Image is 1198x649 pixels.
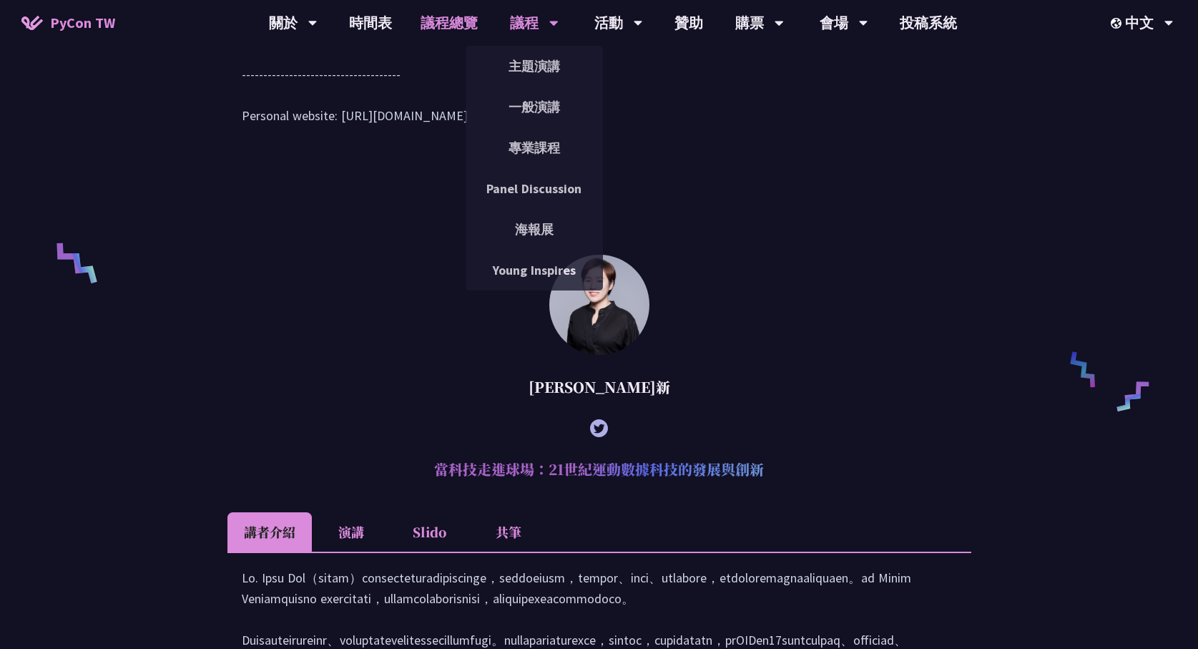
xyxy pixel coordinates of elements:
h2: 當科技走進球場：21世紀運動數據科技的發展與創新 [227,448,971,491]
a: 海報展 [466,213,603,246]
img: 林滿新 [549,255,649,355]
a: 專業課程 [466,131,603,165]
li: 共筆 [469,512,548,552]
img: Locale Icon [1111,18,1125,29]
a: Panel Discussion [466,172,603,205]
li: 講者介紹 [227,512,312,552]
li: 演講 [312,512,391,552]
div: [PERSON_NAME]新 [227,366,971,409]
a: Young Inspires [466,253,603,287]
a: 一般演講 [466,90,603,124]
img: Home icon of PyCon TW 2025 [21,16,43,30]
li: Slido [391,512,469,552]
a: PyCon TW [7,5,129,41]
a: 主題演講 [466,49,603,83]
span: PyCon TW [50,12,115,34]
